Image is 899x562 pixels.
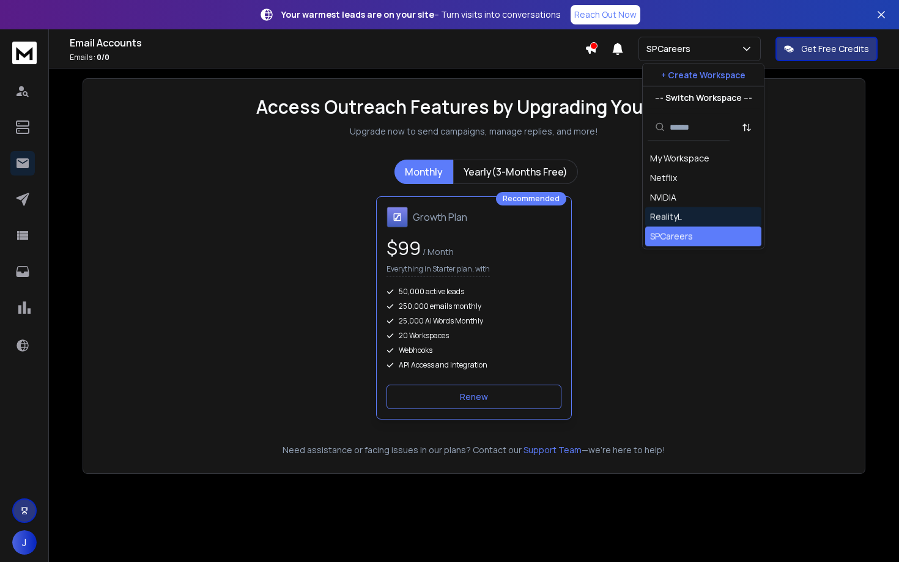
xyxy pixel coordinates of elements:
[281,9,434,20] strong: Your warmest leads are on your site
[387,346,561,355] div: Webhooks
[734,115,759,139] button: Sort by Sort A-Z
[12,42,37,64] img: logo
[387,316,561,326] div: 25,000 AI Words Monthly
[70,53,585,62] p: Emails :
[650,152,709,165] div: My Workspace
[661,69,745,81] p: + Create Workspace
[100,444,848,456] p: Need assistance or facing issues in our plans? Contact our —we're here to help!
[387,264,490,277] p: Everything in Starter plan, with
[775,37,878,61] button: Get Free Credits
[496,192,566,205] div: Recommended
[413,210,467,224] h1: Growth Plan
[394,160,453,184] button: Monthly
[387,287,561,297] div: 50,000 active leads
[650,231,693,243] div: SPCareers
[97,52,109,62] span: 0 / 0
[12,530,37,555] button: J
[350,125,598,138] p: Upgrade now to send campaigns, manage replies, and more!
[646,43,695,55] p: SPCareers
[281,9,561,21] p: – Turn visits into conversations
[574,9,637,21] p: Reach Out Now
[70,35,585,50] h1: Email Accounts
[650,191,676,204] div: NVIDIA
[571,5,640,24] a: Reach Out Now
[523,444,582,456] button: Support Team
[650,211,682,223] div: RealityL
[421,246,454,257] span: / Month
[387,301,561,311] div: 250,000 emails monthly
[643,64,764,86] button: + Create Workspace
[387,360,561,370] div: API Access and Integration
[387,235,421,261] span: $ 99
[387,331,561,341] div: 20 Workspaces
[801,43,869,55] p: Get Free Credits
[650,172,677,184] div: Netflix
[655,92,752,104] p: --- Switch Workspace ---
[387,207,408,227] img: Growth Plan icon
[256,96,692,118] h1: Access Outreach Features by Upgrading Your Plan
[453,160,578,184] button: Yearly(3-Months Free)
[387,385,561,409] button: Renew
